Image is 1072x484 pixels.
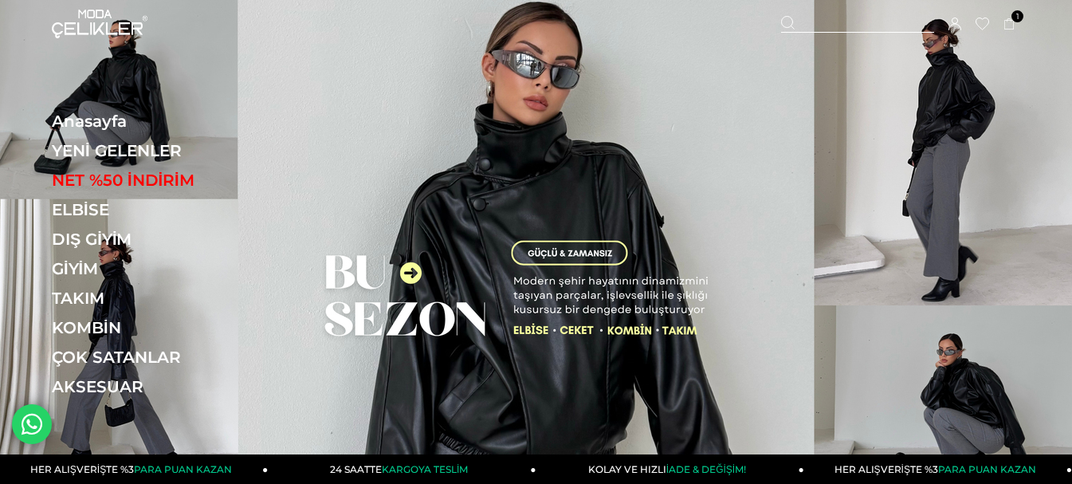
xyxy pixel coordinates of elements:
a: YENİ GELENLER [52,141,271,160]
a: ELBİSE [52,200,271,219]
span: İADE & DEĞİŞİM! [666,463,746,475]
span: PARA PUAN KAZAN [134,463,232,475]
span: 1 [1011,10,1023,22]
span: PARA PUAN KAZAN [938,463,1036,475]
a: ÇOK SATANLAR [52,348,271,367]
a: AKSESUAR [52,377,271,396]
a: KOLAY VE HIZLIİADE & DEĞİŞİM! [536,454,804,484]
a: Anasayfa [52,112,271,131]
a: 24 SAATTEKARGOYA TESLİM [268,454,536,484]
a: KOMBİN [52,318,271,337]
a: HER ALIŞVERİŞTE %3PARA PUAN KAZAN [804,454,1072,484]
a: NET %50 İNDİRİM [52,171,271,190]
a: 1 [1003,18,1015,30]
a: DIŞ GİYİM [52,230,271,249]
img: logo [52,10,147,38]
a: TAKIM [52,289,271,308]
a: GİYİM [52,259,271,278]
span: KARGOYA TESLİM [382,463,468,475]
